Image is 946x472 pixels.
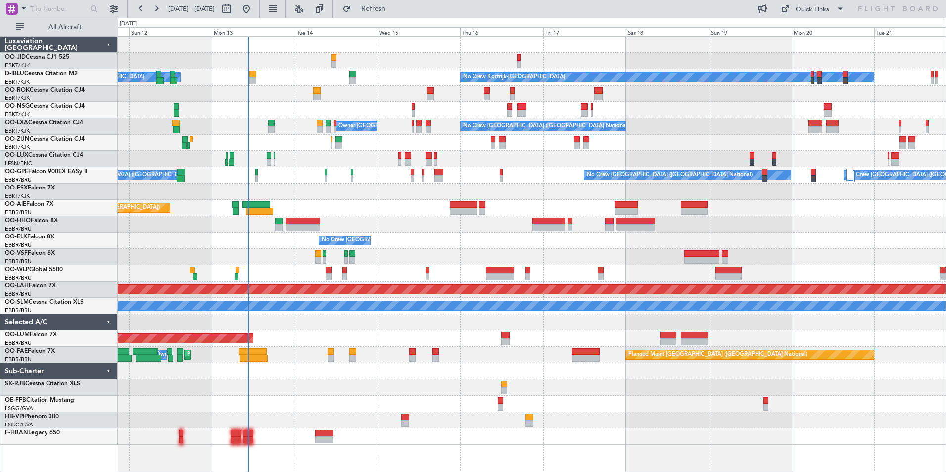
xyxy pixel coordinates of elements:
span: OO-LUX [5,152,28,158]
a: LFSN/ENC [5,160,32,167]
a: OO-VSFFalcon 8X [5,250,55,256]
div: Sat 18 [626,27,709,36]
a: EBKT/KJK [5,143,30,151]
input: Trip Number [30,1,87,16]
div: No Crew [GEOGRAPHIC_DATA] ([GEOGRAPHIC_DATA] National) [49,168,215,183]
a: OE-FFBCitation Mustang [5,397,74,403]
span: All Aircraft [26,24,104,31]
a: EBKT/KJK [5,62,30,69]
a: OO-GPEFalcon 900EX EASy II [5,169,87,175]
span: F-HBAN [5,430,28,436]
span: OO-LAH [5,283,29,289]
span: OO-ELK [5,234,27,240]
a: LSGG/GVA [5,421,33,428]
a: EBBR/BRU [5,225,32,233]
a: EBBR/BRU [5,176,32,184]
button: Quick Links [776,1,849,17]
div: Sun 19 [709,27,792,36]
a: OO-AIEFalcon 7X [5,201,53,207]
a: EBBR/BRU [5,307,32,314]
a: OO-FSXFalcon 7X [5,185,55,191]
span: OO-FSX [5,185,28,191]
div: Quick Links [796,5,829,15]
a: OO-FAEFalcon 7X [5,348,55,354]
a: EBKT/KJK [5,111,30,118]
div: No Crew [GEOGRAPHIC_DATA] ([GEOGRAPHIC_DATA] National) [322,233,487,248]
a: OO-ZUNCessna Citation CJ4 [5,136,85,142]
a: OO-ELKFalcon 8X [5,234,54,240]
a: EBBR/BRU [5,356,32,363]
a: EBBR/BRU [5,290,32,298]
a: EBBR/BRU [5,274,32,282]
div: No Crew [GEOGRAPHIC_DATA] ([GEOGRAPHIC_DATA] National) [587,168,753,183]
span: SX-RJB [5,381,25,387]
div: No Crew Kortrijk-[GEOGRAPHIC_DATA] [463,70,565,85]
span: OO-NSG [5,103,30,109]
span: OO-SLM [5,299,29,305]
a: F-HBANLegacy 650 [5,430,60,436]
a: OO-NSGCessna Citation CJ4 [5,103,85,109]
div: Thu 16 [460,27,543,36]
span: OO-LXA [5,120,28,126]
span: OO-ROK [5,87,30,93]
span: OO-LUM [5,332,30,338]
a: SX-RJBCessna Citation XLS [5,381,80,387]
a: OO-JIDCessna CJ1 525 [5,54,69,60]
a: EBKT/KJK [5,94,30,102]
a: EBKT/KJK [5,127,30,135]
a: OO-HHOFalcon 8X [5,218,58,224]
a: OO-LUXCessna Citation CJ4 [5,152,83,158]
a: EBKT/KJK [5,192,30,200]
span: HB-VPI [5,414,24,420]
span: [DATE] - [DATE] [168,4,215,13]
a: EBBR/BRU [5,258,32,265]
a: HB-VPIPhenom 300 [5,414,59,420]
div: Sun 12 [129,27,212,36]
span: OO-ZUN [5,136,30,142]
span: OE-FFB [5,397,26,403]
div: Fri 17 [543,27,626,36]
a: LSGG/GVA [5,405,33,412]
span: OO-VSF [5,250,28,256]
span: D-IBLU [5,71,24,77]
span: OO-JID [5,54,26,60]
div: Planned Maint [GEOGRAPHIC_DATA] ([GEOGRAPHIC_DATA] National) [628,347,807,362]
a: EBBR/BRU [5,209,32,216]
div: Wed 15 [378,27,460,36]
a: EBBR/BRU [5,339,32,347]
a: EBKT/KJK [5,78,30,86]
span: OO-AIE [5,201,26,207]
a: OO-ROKCessna Citation CJ4 [5,87,85,93]
div: Tue 14 [295,27,378,36]
a: D-IBLUCessna Citation M2 [5,71,78,77]
a: OO-LXACessna Citation CJ4 [5,120,83,126]
a: OO-SLMCessna Citation XLS [5,299,84,305]
span: OO-HHO [5,218,31,224]
button: All Aircraft [11,19,107,35]
a: OO-LUMFalcon 7X [5,332,57,338]
span: Refresh [353,5,394,12]
button: Refresh [338,1,397,17]
div: Planned Maint Melsbroek Air Base [187,347,274,362]
div: [DATE] [120,20,137,28]
div: Mon 13 [212,27,294,36]
span: OO-GPE [5,169,28,175]
div: Owner [GEOGRAPHIC_DATA]-[GEOGRAPHIC_DATA] [338,119,472,134]
a: OO-LAHFalcon 7X [5,283,56,289]
div: Mon 20 [792,27,874,36]
a: OO-WLPGlobal 5500 [5,267,63,273]
a: EBBR/BRU [5,241,32,249]
div: No Crew [GEOGRAPHIC_DATA] ([GEOGRAPHIC_DATA] National) [463,119,629,134]
span: OO-FAE [5,348,28,354]
span: OO-WLP [5,267,29,273]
